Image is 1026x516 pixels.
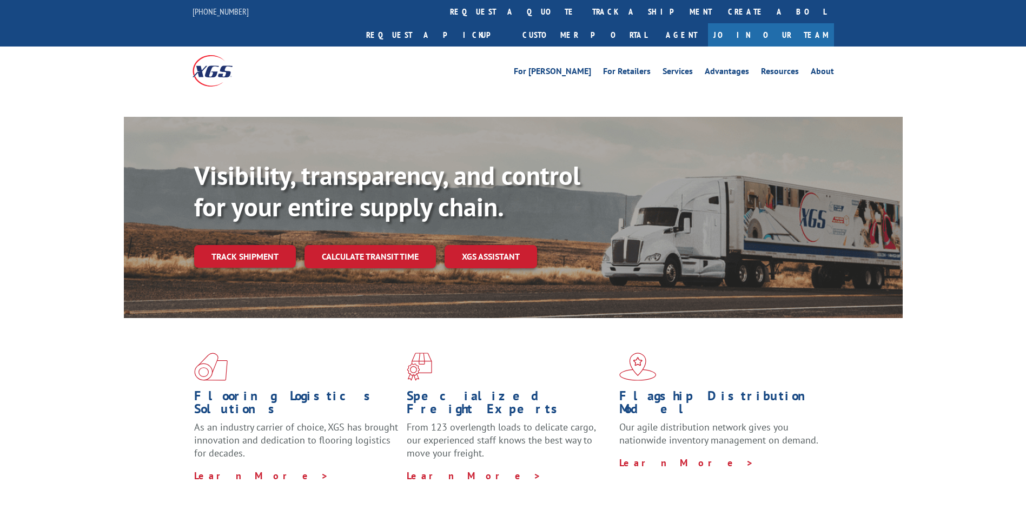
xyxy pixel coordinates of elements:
img: xgs-icon-total-supply-chain-intelligence-red [194,353,228,381]
img: xgs-icon-flagship-distribution-model-red [619,353,657,381]
a: Advantages [705,67,749,79]
a: Agent [655,23,708,47]
h1: Flooring Logistics Solutions [194,389,399,421]
a: About [811,67,834,79]
b: Visibility, transparency, and control for your entire supply chain. [194,158,580,223]
p: From 123 overlength loads to delicate cargo, our experienced staff knows the best way to move you... [407,421,611,469]
span: Our agile distribution network gives you nationwide inventory management on demand. [619,421,818,446]
span: As an industry carrier of choice, XGS has brought innovation and dedication to flooring logistics... [194,421,398,459]
a: Customer Portal [514,23,655,47]
a: Resources [761,67,799,79]
a: Services [663,67,693,79]
a: Join Our Team [708,23,834,47]
h1: Specialized Freight Experts [407,389,611,421]
a: Calculate transit time [305,245,436,268]
h1: Flagship Distribution Model [619,389,824,421]
a: Learn More > [407,469,541,482]
a: [PHONE_NUMBER] [193,6,249,17]
img: xgs-icon-focused-on-flooring-red [407,353,432,381]
a: For Retailers [603,67,651,79]
a: Learn More > [194,469,329,482]
a: Request a pickup [358,23,514,47]
a: Learn More > [619,457,754,469]
a: Track shipment [194,245,296,268]
a: For [PERSON_NAME] [514,67,591,79]
a: XGS ASSISTANT [445,245,537,268]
